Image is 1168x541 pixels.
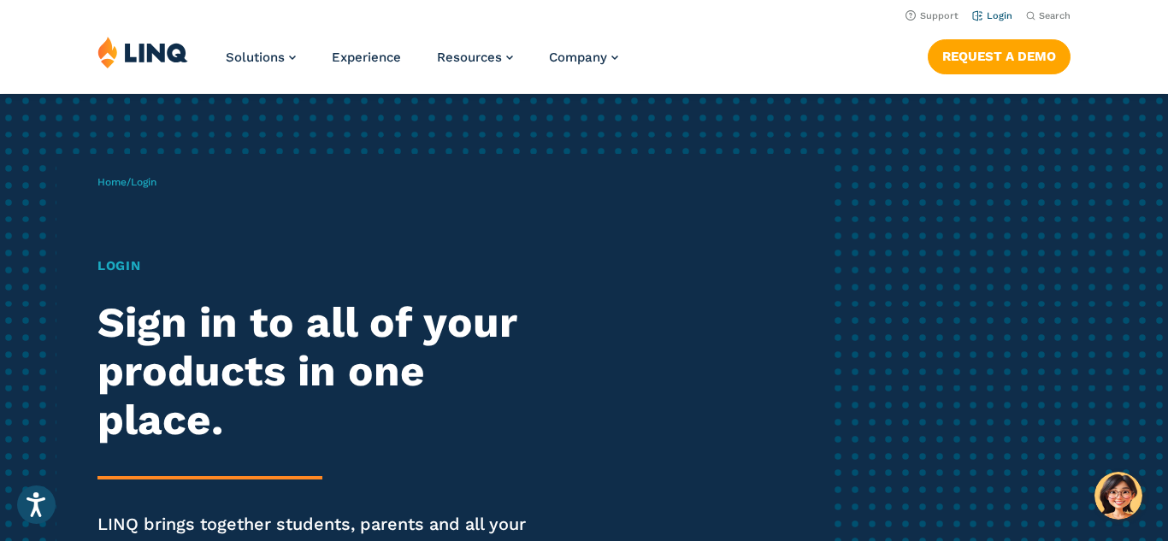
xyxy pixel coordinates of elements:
[131,176,156,188] span: Login
[97,256,547,276] h1: Login
[549,50,607,65] span: Company
[1026,9,1071,22] button: Open Search Bar
[97,36,188,68] img: LINQ | K‑12 Software
[97,176,127,188] a: Home
[97,176,156,188] span: /
[905,10,959,21] a: Support
[437,50,513,65] a: Resources
[1094,472,1142,520] button: Hello, have a question? Let’s chat.
[972,10,1012,21] a: Login
[1039,10,1071,21] span: Search
[549,50,618,65] a: Company
[226,50,285,65] span: Solutions
[928,36,1071,74] nav: Button Navigation
[928,39,1071,74] a: Request a Demo
[226,50,296,65] a: Solutions
[97,298,547,444] h2: Sign in to all of your products in one place.
[437,50,502,65] span: Resources
[332,50,401,65] a: Experience
[226,36,618,92] nav: Primary Navigation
